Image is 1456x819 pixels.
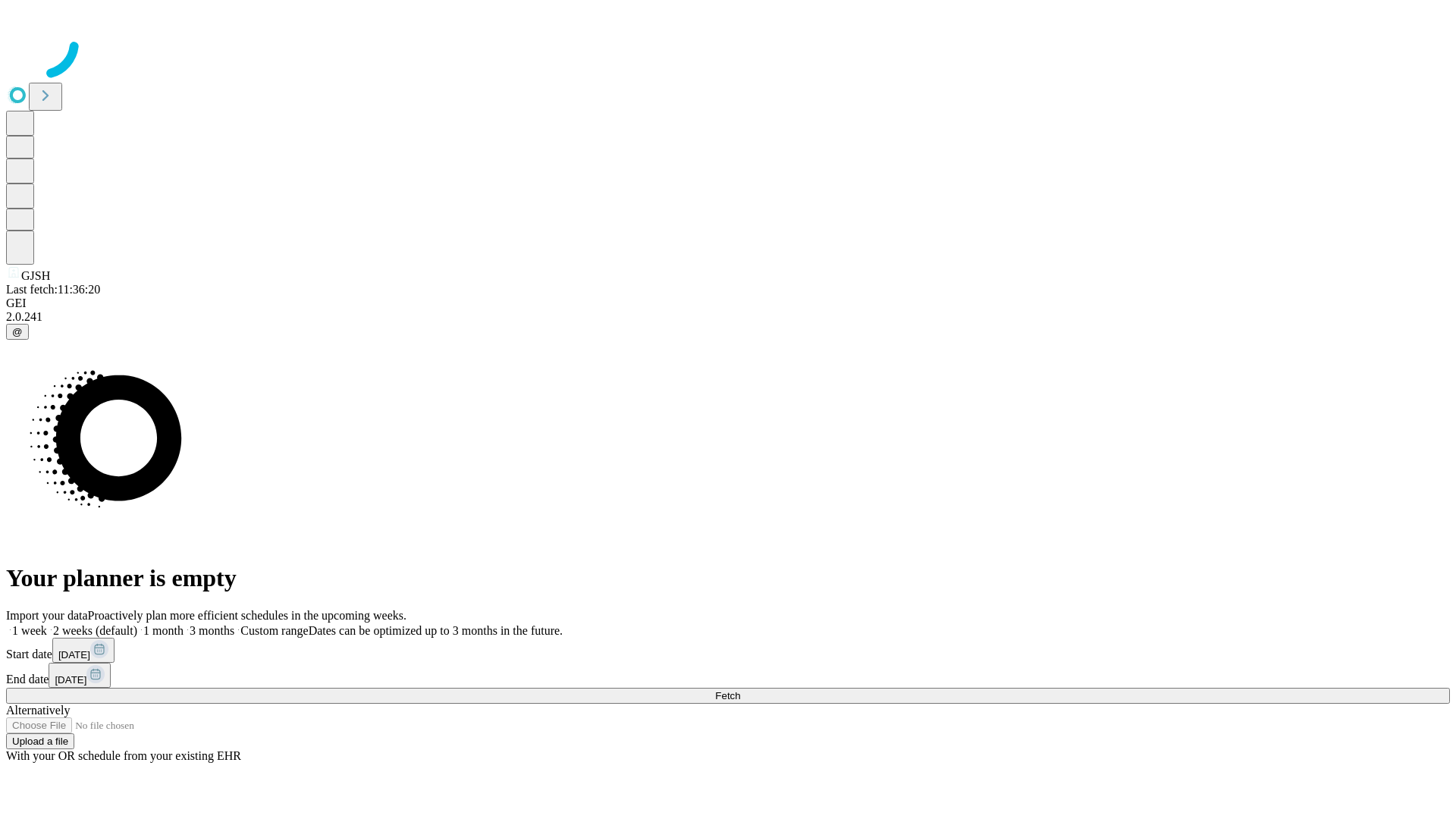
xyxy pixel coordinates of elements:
[190,624,234,637] span: 3 months
[88,609,406,622] span: Proactively plan more efficient schedules in the upcoming weeks.
[6,324,29,340] button: @
[52,638,115,663] button: [DATE]
[6,310,1450,324] div: 2.0.241
[715,690,740,701] span: Fetch
[21,269,50,282] span: GJSH
[6,688,1450,704] button: Fetch
[240,624,308,637] span: Custom range
[49,663,111,688] button: [DATE]
[309,624,563,637] span: Dates can be optimized up to 3 months in the future.
[6,638,1450,663] div: Start date
[6,609,88,622] span: Import your data
[6,663,1450,688] div: End date
[6,283,100,296] span: Last fetch: 11:36:20
[53,624,137,637] span: 2 weeks (default)
[12,326,23,337] span: @
[6,704,70,717] span: Alternatively
[6,564,1450,592] h1: Your planner is empty
[12,624,47,637] span: 1 week
[6,749,241,762] span: With your OR schedule from your existing EHR
[6,297,1450,310] div: GEI
[55,674,86,686] span: [DATE]
[6,733,74,749] button: Upload a file
[143,624,184,637] span: 1 month
[58,649,90,661] span: [DATE]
